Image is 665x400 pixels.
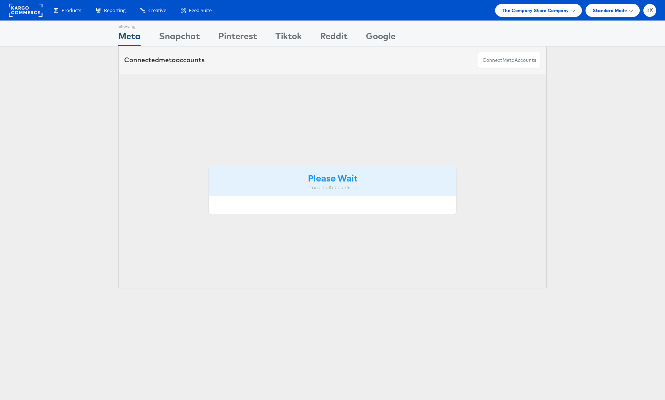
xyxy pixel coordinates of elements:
[502,57,514,64] span: meta
[118,30,141,46] div: Meta
[366,30,395,46] div: Google
[189,7,212,14] span: Feed Suite
[214,184,451,191] div: Loading Accounts ....
[275,30,302,46] div: Tiktok
[62,7,81,14] span: Products
[646,8,653,13] span: KK
[218,30,257,46] div: Pinterest
[104,7,126,14] span: Reporting
[159,56,176,64] span: meta
[148,7,166,14] span: Creative
[502,7,569,14] span: The Company Store Company
[308,172,357,184] strong: Please Wait
[124,55,205,65] div: Connected accounts
[478,52,541,68] button: ConnectmetaAccounts
[118,21,141,30] div: Showing
[320,30,348,46] div: Reddit
[159,30,200,46] div: Snapchat
[593,7,627,14] span: Standard Mode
